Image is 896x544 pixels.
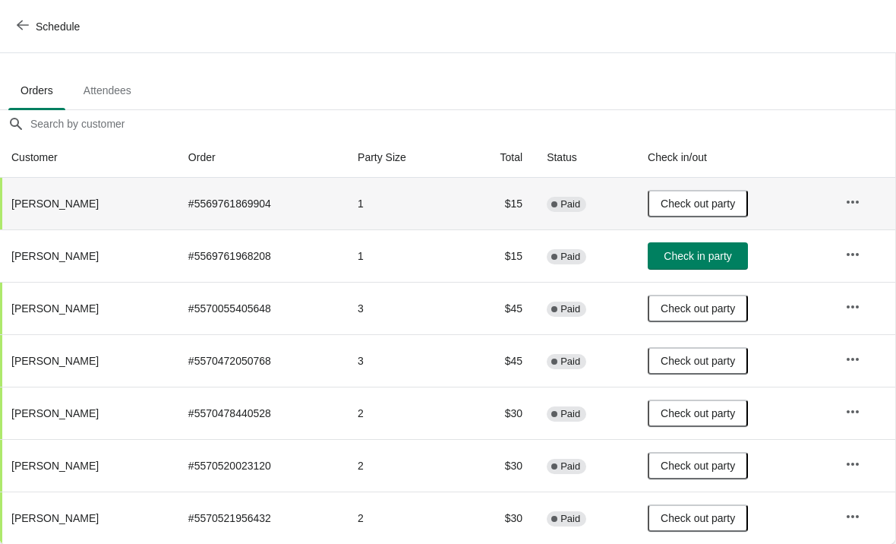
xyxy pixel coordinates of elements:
td: # 5570521956432 [176,492,345,544]
td: 2 [345,492,461,544]
span: Orders [8,77,65,104]
td: # 5570478440528 [176,387,345,439]
td: 1 [345,178,461,229]
th: Total [461,138,535,178]
span: Schedule [36,21,80,33]
span: Paid [560,513,580,525]
span: Check out party [661,198,735,210]
button: Check out party [648,400,748,427]
span: [PERSON_NAME] [11,460,99,472]
th: Check in/out [636,138,833,178]
button: Schedule [8,13,92,40]
td: $15 [461,178,535,229]
span: [PERSON_NAME] [11,198,99,210]
td: # 5569761869904 [176,178,345,229]
span: Check out party [661,302,735,315]
span: Paid [560,198,580,210]
button: Check out party [648,504,748,532]
span: Check out party [661,512,735,524]
span: Check out party [661,460,735,472]
span: [PERSON_NAME] [11,355,99,367]
td: # 5570520023120 [176,439,345,492]
td: # 5570472050768 [176,334,345,387]
td: 3 [345,282,461,334]
td: 1 [345,229,461,282]
td: $30 [461,439,535,492]
td: $45 [461,334,535,387]
span: Check out party [661,355,735,367]
td: # 5569761968208 [176,229,345,282]
span: Check out party [661,407,735,419]
button: Check out party [648,452,748,479]
span: Paid [560,460,580,473]
td: $30 [461,387,535,439]
td: 2 [345,439,461,492]
th: Order [176,138,345,178]
td: 2 [345,387,461,439]
span: Attendees [71,77,144,104]
button: Check in party [648,242,748,270]
input: Search by customer [30,110,895,138]
span: Paid [560,356,580,368]
span: Check in party [664,250,731,262]
td: # 5570055405648 [176,282,345,334]
span: Paid [560,408,580,420]
td: 3 [345,334,461,387]
span: [PERSON_NAME] [11,407,99,419]
span: [PERSON_NAME] [11,302,99,315]
td: $30 [461,492,535,544]
span: Paid [560,251,580,263]
button: Check out party [648,347,748,375]
span: Paid [560,303,580,315]
span: [PERSON_NAME] [11,512,99,524]
th: Party Size [345,138,461,178]
span: [PERSON_NAME] [11,250,99,262]
td: $15 [461,229,535,282]
td: $45 [461,282,535,334]
button: Check out party [648,190,748,217]
th: Status [535,138,636,178]
button: Check out party [648,295,748,322]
